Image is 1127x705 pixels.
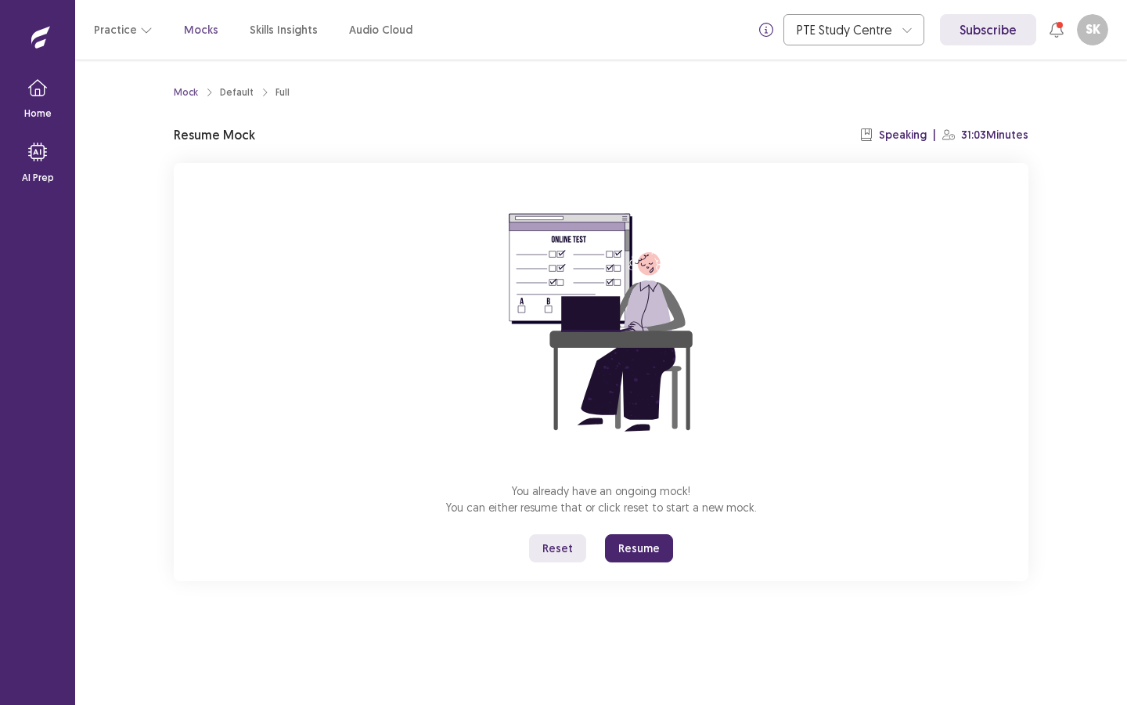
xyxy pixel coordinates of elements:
[752,16,780,44] button: info
[797,15,894,45] div: PTE Study Centre
[961,127,1028,143] p: 31:03 Minutes
[275,85,290,99] div: Full
[184,22,218,38] a: Mocks
[940,14,1036,45] a: Subscribe
[220,85,254,99] div: Default
[605,534,673,562] button: Resume
[174,125,255,144] p: Resume Mock
[1077,14,1108,45] button: SK
[933,127,936,143] p: |
[879,127,927,143] p: Speaking
[174,85,290,99] nav: breadcrumb
[24,107,52,121] p: Home
[460,182,742,464] img: attend-mock
[94,16,153,44] button: Practice
[174,85,198,99] a: Mock
[349,22,412,38] a: Audio Cloud
[446,483,757,515] p: You already have an ongoing mock! You can either resume that or click reset to start a new mock.
[529,534,586,562] button: Reset
[22,171,54,185] p: AI Prep
[250,22,318,38] a: Skills Insights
